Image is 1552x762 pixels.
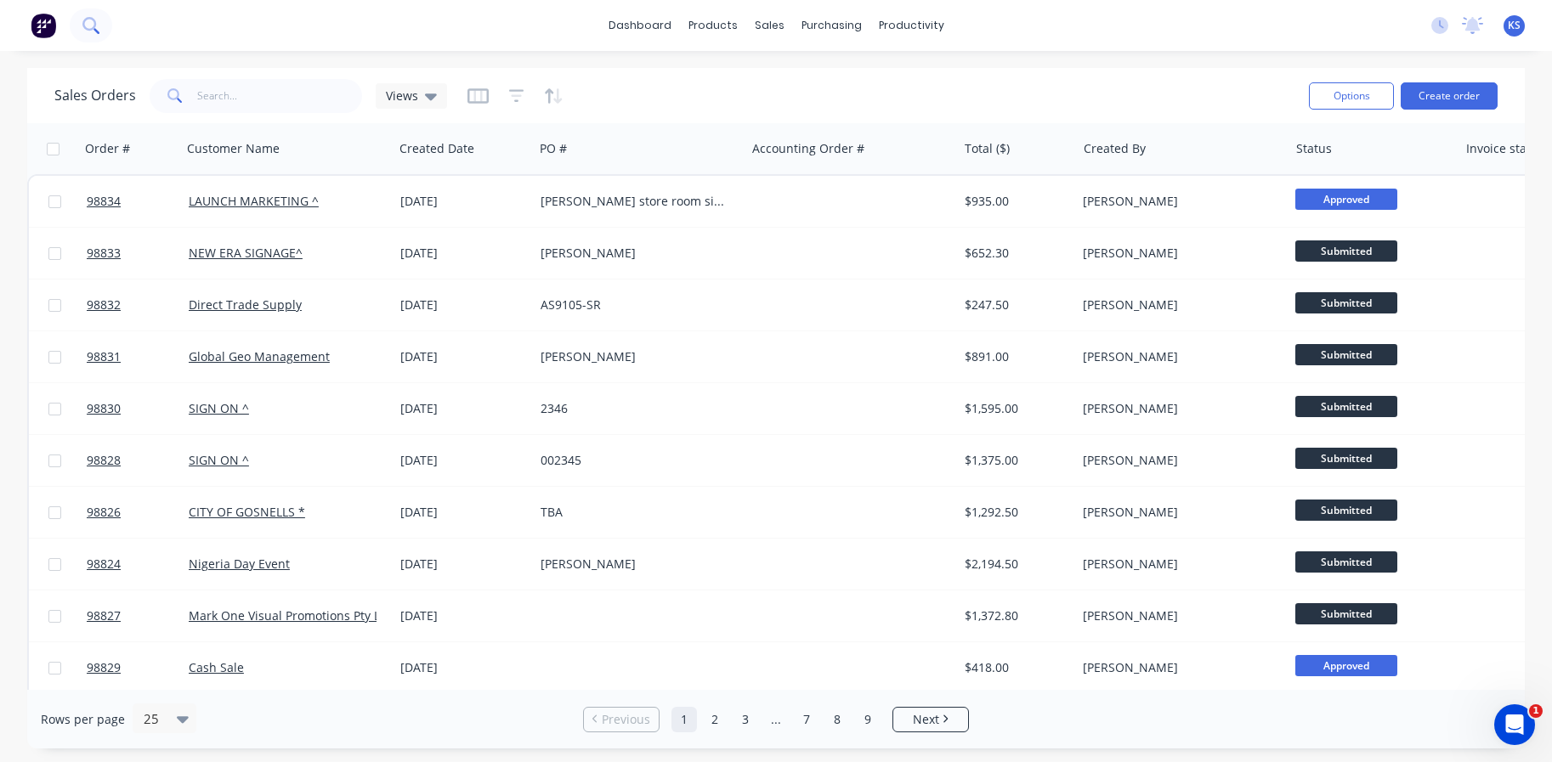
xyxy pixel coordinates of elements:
[187,140,280,157] div: Customer Name
[189,193,319,209] a: LAUNCH MARKETING ^
[1529,704,1543,718] span: 1
[1508,18,1521,33] span: KS
[189,452,249,468] a: SIGN ON ^
[1295,240,1397,262] span: Submitted
[965,348,1064,365] div: $891.00
[400,245,527,262] div: [DATE]
[87,348,121,365] span: 98831
[541,296,729,313] div: AS9105-SR
[87,556,121,573] span: 98824
[600,13,680,38] a: dashboard
[1083,348,1272,365] div: [PERSON_NAME]
[965,400,1064,417] div: $1,595.00
[87,487,189,538] a: 98826
[399,140,474,157] div: Created Date
[1295,551,1397,573] span: Submitted
[855,707,881,732] a: Page 9
[87,659,121,676] span: 98829
[1083,659,1272,676] div: [PERSON_NAME]
[584,711,659,728] a: Previous page
[671,707,697,732] a: Page 1 is your current page
[87,435,189,486] a: 98828
[965,556,1064,573] div: $2,194.50
[541,348,729,365] div: [PERSON_NAME]
[1083,556,1272,573] div: [PERSON_NAME]
[41,711,125,728] span: Rows per page
[87,193,121,210] span: 98834
[87,504,121,521] span: 98826
[87,590,189,641] a: 98827
[54,87,136,104] h1: Sales Orders
[197,79,363,113] input: Search...
[540,140,567,157] div: PO #
[702,707,728,732] a: Page 2
[965,193,1064,210] div: $935.00
[541,504,729,521] div: TBA
[541,400,729,417] div: 2346
[763,707,789,732] a: Jump forward
[189,504,305,520] a: CITY OF GOSNELLS *
[965,245,1064,262] div: $652.30
[1083,296,1272,313] div: [PERSON_NAME]
[87,279,189,330] a: 98832
[752,140,864,157] div: Accounting Order #
[602,711,650,728] span: Previous
[1295,292,1397,313] span: Submitted
[400,659,527,676] div: [DATE]
[1295,603,1397,624] span: Submitted
[87,539,189,590] a: 98824
[1295,344,1397,365] span: Submitted
[87,331,189,382] a: 98831
[541,556,729,573] div: [PERSON_NAME]
[824,707,850,732] a: Page 8
[87,296,121,313] span: 98832
[746,13,793,38] div: sales
[87,228,189,279] a: 98833
[576,707,976,732] ul: Pagination
[965,607,1064,624] div: $1,372.80
[400,348,527,365] div: [DATE]
[965,452,1064,469] div: $1,375.00
[87,383,189,434] a: 98830
[793,13,870,38] div: purchasing
[87,452,121,469] span: 98828
[189,348,330,364] a: Global Geo Management
[541,193,729,210] div: [PERSON_NAME] store room signage
[87,245,121,262] span: 98833
[87,607,121,624] span: 98827
[965,140,1010,157] div: Total ($)
[1084,140,1146,157] div: Created By
[893,711,968,728] a: Next page
[965,659,1064,676] div: $418.00
[189,400,249,416] a: SIGN ON ^
[680,13,746,38] div: products
[85,140,130,157] div: Order #
[965,504,1064,521] div: $1,292.50
[1466,140,1544,157] div: Invoice status
[1083,400,1272,417] div: [PERSON_NAME]
[1083,193,1272,210] div: [PERSON_NAME]
[965,296,1064,313] div: $247.50
[400,193,527,210] div: [DATE]
[1295,655,1397,676] span: Approved
[87,642,189,693] a: 98829
[400,452,527,469] div: [DATE]
[31,13,56,38] img: Factory
[1494,704,1535,745] iframe: Intercom live chat
[400,296,527,313] div: [DATE]
[541,245,729,262] div: [PERSON_NAME]
[794,707,819,732] a: Page 7
[87,400,121,417] span: 98830
[400,400,527,417] div: [DATE]
[1295,396,1397,417] span: Submitted
[1083,245,1272,262] div: [PERSON_NAME]
[1295,500,1397,521] span: Submitted
[1083,452,1272,469] div: [PERSON_NAME]
[1296,140,1332,157] div: Status
[1401,82,1498,110] button: Create order
[189,556,290,572] a: Nigeria Day Event
[189,296,302,313] a: Direct Trade Supply
[1309,82,1394,110] button: Options
[1083,607,1272,624] div: [PERSON_NAME]
[87,176,189,227] a: 98834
